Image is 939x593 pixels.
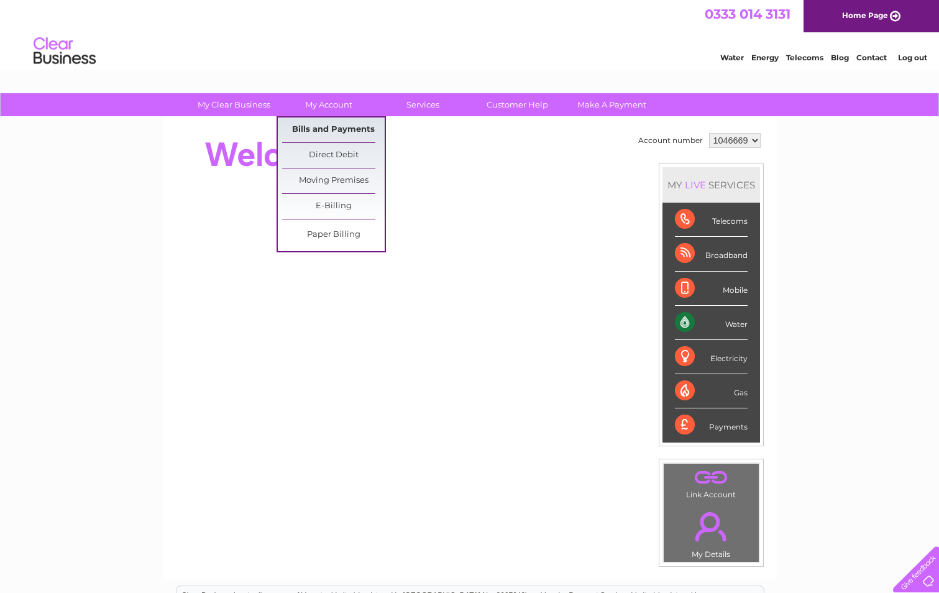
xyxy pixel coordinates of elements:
div: Broadband [675,237,748,271]
a: E-Billing [282,194,385,219]
a: Moving Premises [282,168,385,193]
img: logo.png [33,32,96,70]
a: Log out [898,53,927,62]
a: Contact [856,53,887,62]
a: . [667,505,756,548]
div: Mobile [675,272,748,306]
a: Water [720,53,744,62]
a: Direct Debit [282,143,385,168]
div: Telecoms [675,203,748,237]
a: Paper Billing [282,223,385,247]
div: Clear Business is a trading name of Verastar Limited (registered in [GEOGRAPHIC_DATA] No. 3667643... [176,7,764,60]
div: Water [675,306,748,340]
a: . [667,467,756,489]
td: Account number [635,130,706,151]
a: Customer Help [466,93,569,116]
a: Telecoms [786,53,823,62]
a: Services [372,93,474,116]
div: MY SERVICES [662,167,760,203]
a: My Clear Business [183,93,285,116]
div: Payments [675,408,748,442]
a: Energy [751,53,779,62]
div: LIVE [682,179,708,191]
td: Link Account [663,463,759,502]
td: My Details [663,502,759,563]
div: Gas [675,374,748,408]
div: Electricity [675,340,748,374]
a: Make A Payment [561,93,663,116]
a: My Account [277,93,380,116]
a: 0333 014 3131 [705,6,790,22]
a: Bills and Payments [282,117,385,142]
a: Blog [831,53,849,62]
